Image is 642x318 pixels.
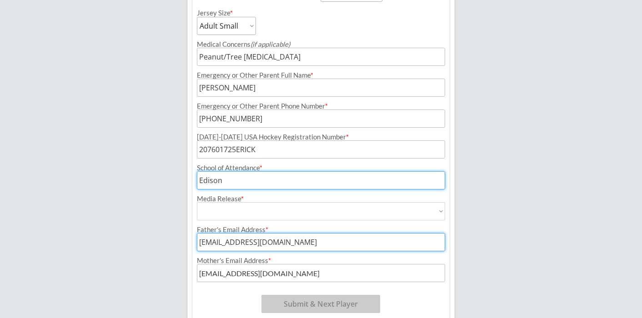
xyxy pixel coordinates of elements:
[261,295,380,313] button: Submit & Next Player
[197,134,445,140] div: [DATE]-[DATE] USA Hockey Registration Number
[197,226,445,233] div: Father's Email Address
[197,257,445,264] div: Mother's Email Address
[197,10,244,16] div: Jersey Size
[197,41,445,48] div: Medical Concerns
[197,72,445,79] div: Emergency or Other Parent Full Name
[197,48,445,66] input: Allergies, injuries, etc.
[251,40,290,48] em: (if applicable)
[197,195,445,202] div: Media Release
[197,103,445,109] div: Emergency or Other Parent Phone Number
[197,164,445,171] div: School of Attendance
